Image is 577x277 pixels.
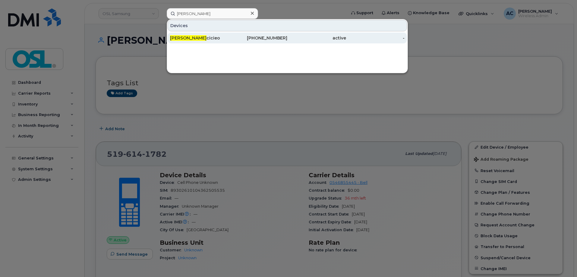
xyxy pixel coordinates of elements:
[168,33,407,43] a: [PERSON_NAME]cicieo[PHONE_NUMBER]active-
[168,20,407,31] div: Devices
[287,35,346,41] div: active
[170,35,207,41] span: [PERSON_NAME]
[229,35,288,41] div: [PHONE_NUMBER]
[346,35,405,41] div: -
[170,35,229,41] div: cicieo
